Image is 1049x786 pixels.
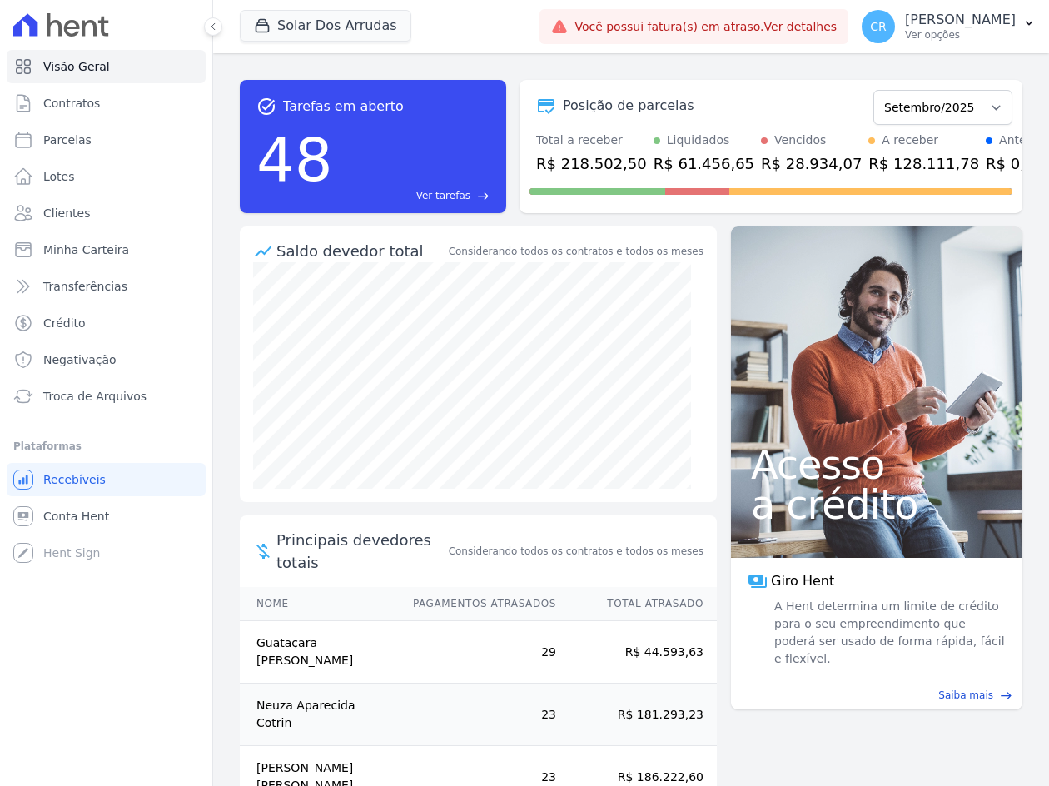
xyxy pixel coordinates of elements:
div: Considerando todos os contratos e todos os meses [449,244,703,259]
a: Troca de Arquivos [7,380,206,413]
div: A receber [882,132,938,149]
div: Liquidados [667,132,730,149]
span: Você possui fatura(s) em atraso. [574,18,837,36]
a: Negativação [7,343,206,376]
span: Giro Hent [771,571,834,591]
a: Recebíveis [7,463,206,496]
a: Clientes [7,196,206,230]
span: Recebíveis [43,471,106,488]
div: 48 [256,117,333,203]
span: Lotes [43,168,75,185]
div: Total a receber [536,132,647,149]
a: Visão Geral [7,50,206,83]
div: R$ 61.456,65 [654,152,754,175]
div: R$ 128.111,78 [868,152,979,175]
span: Saiba mais [938,688,993,703]
span: A Hent determina um limite de crédito para o seu empreendimento que poderá ser usado de forma ráp... [771,598,1006,668]
span: Troca de Arquivos [43,388,147,405]
span: Crédito [43,315,86,331]
td: 29 [397,621,557,684]
div: R$ 28.934,07 [761,152,862,175]
span: east [477,190,490,202]
a: Minha Carteira [7,233,206,266]
span: Parcelas [43,132,92,148]
span: Visão Geral [43,58,110,75]
div: R$ 218.502,50 [536,152,647,175]
button: Solar Dos Arrudas [240,10,411,42]
span: task_alt [256,97,276,117]
span: Conta Hent [43,508,109,525]
span: Minha Carteira [43,241,129,258]
td: 23 [397,684,557,746]
a: Saiba mais east [741,688,1012,703]
span: Acesso [751,445,1002,485]
span: Clientes [43,205,90,221]
span: Ver tarefas [416,188,470,203]
a: Crédito [7,306,206,340]
td: Neuza Aparecida Cotrin [240,684,397,746]
th: Total Atrasado [557,587,717,621]
span: a crédito [751,485,1002,525]
a: Lotes [7,160,206,193]
p: Ver opções [905,28,1016,42]
a: Ver detalhes [764,20,838,33]
th: Pagamentos Atrasados [397,587,557,621]
td: Guataçara [PERSON_NAME] [240,621,397,684]
span: Principais devedores totais [276,529,445,574]
span: Considerando todos os contratos e todos os meses [449,544,703,559]
td: R$ 181.293,23 [557,684,717,746]
p: [PERSON_NAME] [905,12,1016,28]
button: CR [PERSON_NAME] Ver opções [848,3,1049,50]
div: Saldo devedor total [276,240,445,262]
a: Ver tarefas east [340,188,490,203]
div: Plataformas [13,436,199,456]
span: Contratos [43,95,100,112]
div: Vencidos [774,132,826,149]
div: Posição de parcelas [563,96,694,116]
td: R$ 44.593,63 [557,621,717,684]
span: CR [870,21,887,32]
span: Tarefas em aberto [283,97,404,117]
span: east [1000,689,1012,702]
a: Contratos [7,87,206,120]
span: Negativação [43,351,117,368]
a: Parcelas [7,123,206,157]
a: Conta Hent [7,500,206,533]
span: Transferências [43,278,127,295]
a: Transferências [7,270,206,303]
th: Nome [240,587,397,621]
